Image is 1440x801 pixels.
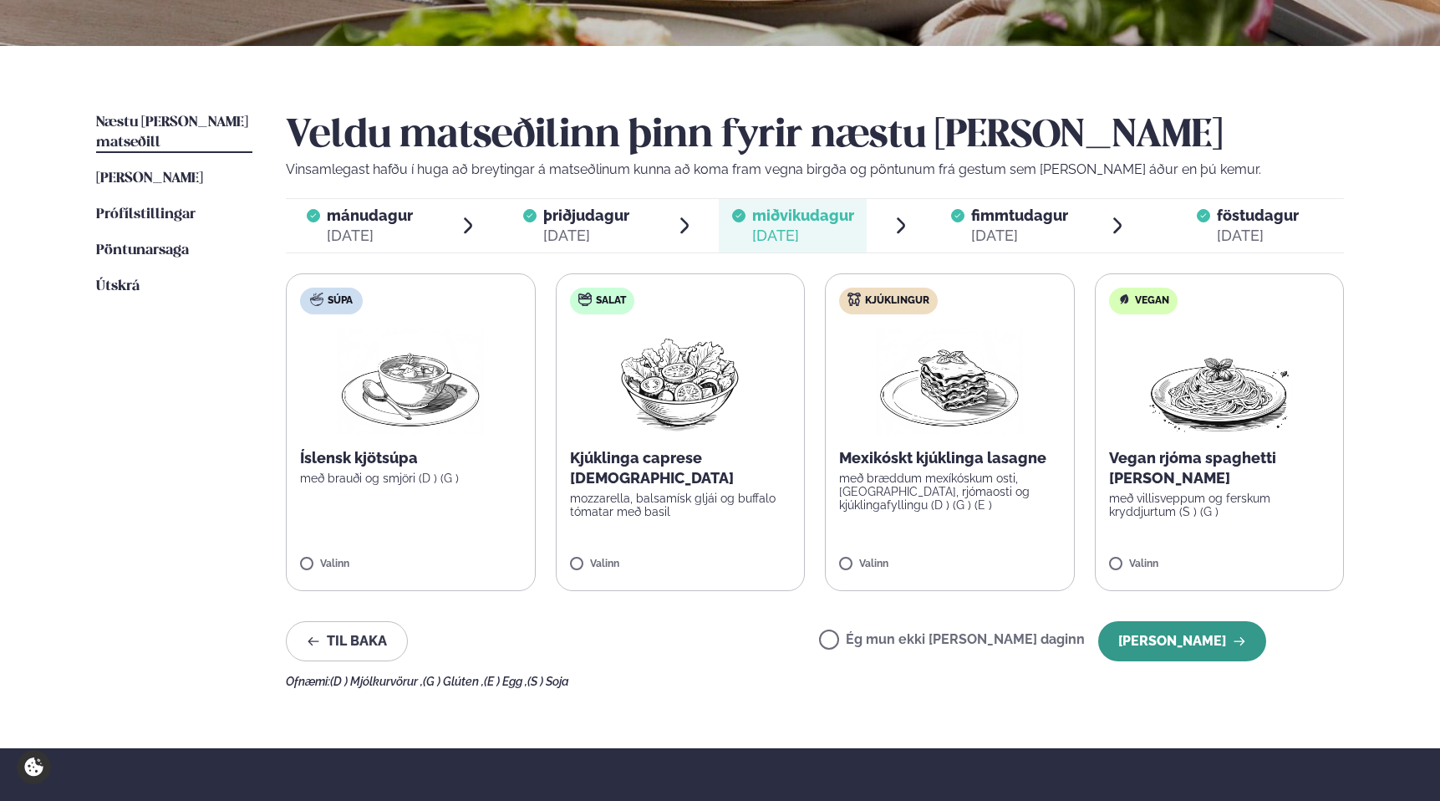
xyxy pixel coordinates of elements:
span: þriðjudagur [543,207,629,224]
a: Útskrá [96,277,140,297]
span: Næstu [PERSON_NAME] matseðill [96,115,248,150]
p: með bræddum mexíkóskum osti, [GEOGRAPHIC_DATA], rjómaosti og kjúklingafyllingu (D ) (G ) (E ) [839,472,1061,512]
img: salad.svg [578,293,592,306]
span: (D ) Mjólkurvörur , [330,675,423,688]
p: Kjúklinga caprese [DEMOGRAPHIC_DATA] [570,448,791,488]
span: Súpa [328,294,353,308]
img: Soup.png [337,328,484,435]
span: Prófílstillingar [96,207,196,222]
p: Mexikóskt kjúklinga lasagne [839,448,1061,468]
p: mozzarella, balsamísk gljái og buffalo tómatar með basil [570,492,791,518]
span: Salat [596,294,626,308]
div: [DATE] [971,226,1068,246]
img: Spagetti.png [1146,328,1293,435]
span: Kjúklingur [865,294,929,308]
span: Vegan [1135,294,1169,308]
img: soup.svg [310,293,323,306]
p: með villisveppum og ferskum kryddjurtum (S ) (G ) [1109,492,1331,518]
span: [PERSON_NAME] [96,171,203,186]
img: Salad.png [606,328,754,435]
span: (S ) Soja [527,675,569,688]
div: [DATE] [327,226,413,246]
span: fimmtudagur [971,207,1068,224]
span: miðvikudagur [752,207,854,224]
span: Pöntunarsaga [96,243,189,258]
button: Til baka [286,621,408,661]
span: Útskrá [96,279,140,293]
p: Vegan rjóma spaghetti [PERSON_NAME] [1109,448,1331,488]
h2: Veldu matseðilinn þinn fyrir næstu [PERSON_NAME] [286,113,1344,160]
p: með brauði og smjöri (D ) (G ) [300,472,522,485]
img: chicken.svg [847,293,861,306]
span: mánudagur [327,207,413,224]
a: Pöntunarsaga [96,241,189,261]
button: [PERSON_NAME] [1098,621,1266,661]
span: (E ) Egg , [484,675,527,688]
a: [PERSON_NAME] [96,169,203,189]
a: Næstu [PERSON_NAME] matseðill [96,113,252,153]
a: Prófílstillingar [96,205,196,225]
img: Lasagna.png [876,328,1023,435]
div: Ofnæmi: [286,675,1344,688]
p: Vinsamlegast hafðu í huga að breytingar á matseðlinum kunna að koma fram vegna birgða og pöntunum... [286,160,1344,180]
div: [DATE] [752,226,854,246]
a: Cookie settings [17,750,51,784]
div: [DATE] [543,226,629,246]
span: (G ) Glúten , [423,675,484,688]
div: [DATE] [1217,226,1299,246]
img: Vegan.svg [1117,293,1131,306]
p: Íslensk kjötsúpa [300,448,522,468]
span: föstudagur [1217,207,1299,224]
